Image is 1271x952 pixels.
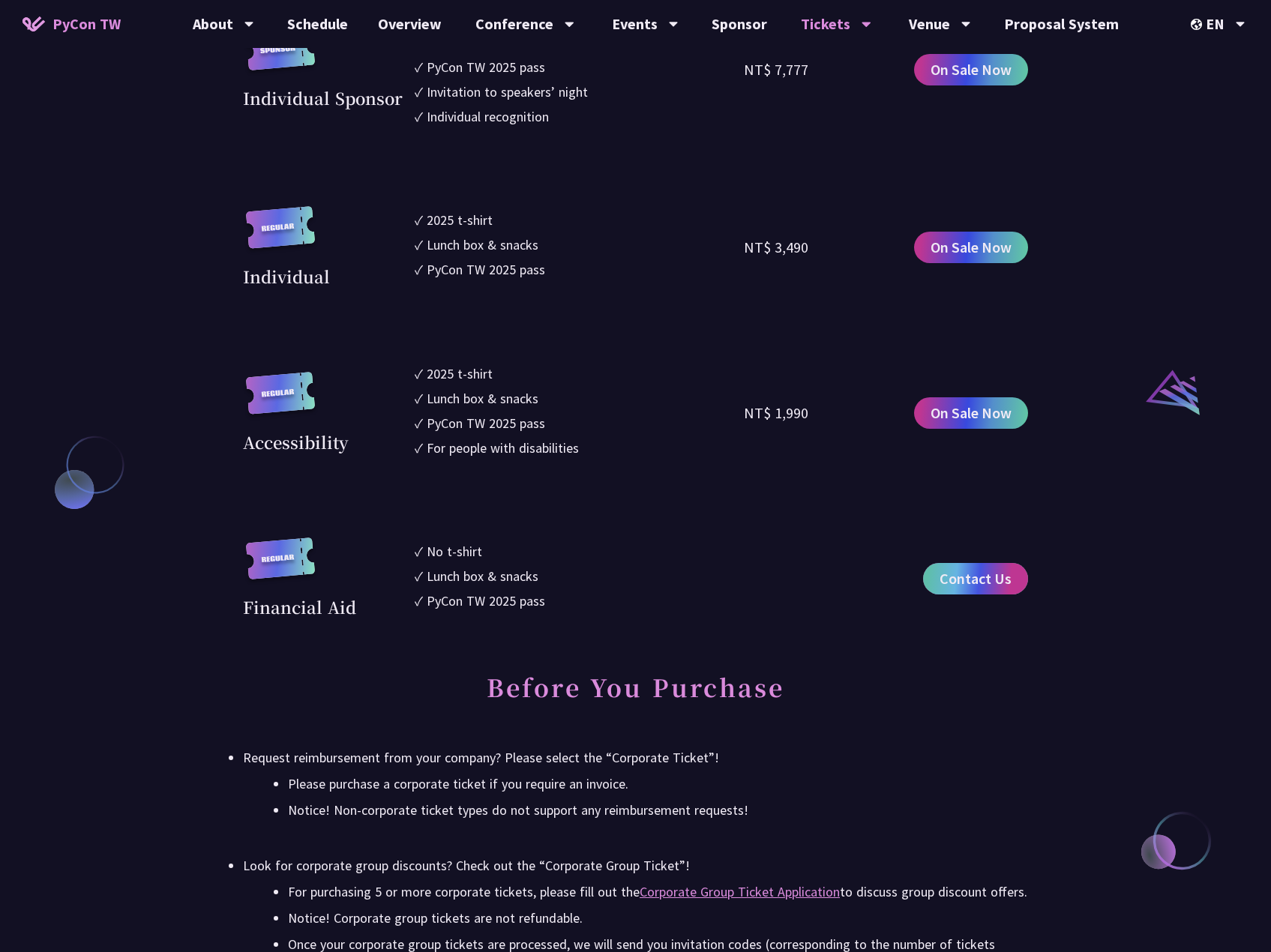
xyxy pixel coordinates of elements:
li: ✓ [415,541,744,561]
span: Contact Us [940,567,1012,590]
img: regular.8f272d9.svg [243,372,318,430]
h2: Before You Purchase [243,657,1028,739]
div: 2025 t-shirt [427,210,493,230]
a: On Sale Now [914,397,1028,429]
div: PyCon TW 2025 pass [427,413,545,433]
img: Home icon of PyCon TW 2025 [22,16,45,31]
div: Individual [243,264,330,289]
span: On Sale Now [931,236,1012,259]
div: Request reimbursement from your company? Please select the “Corporate Ticket”! [243,747,1028,769]
img: Locale Icon [1191,19,1206,30]
div: NT$ 7,777 [744,58,808,81]
div: 2025 t-shirt [427,364,493,384]
img: sponsor.43e6a3a.svg [243,28,318,86]
li: ✓ [415,259,744,280]
div: Lunch box & snacks [427,566,538,586]
li: ✓ [415,106,744,127]
li: Notice! Non-corporate ticket types do not support any reimbursement requests! [288,799,1028,822]
a: PyCon TW [7,5,136,43]
a: On Sale Now [914,232,1028,263]
div: Accessibility [243,430,349,454]
div: PyCon TW 2025 pass [427,591,545,611]
a: On Sale Now [914,54,1028,85]
div: PyCon TW 2025 pass [427,57,545,77]
li: ✓ [415,210,744,230]
li: ✓ [415,235,744,255]
div: For people with disabilities [427,438,579,458]
li: ✓ [415,413,744,433]
li: ✓ [415,566,744,586]
div: Look for corporate group discounts? Check out the “Corporate Group Ticket”! [243,855,1028,877]
div: PyCon TW 2025 pass [427,259,545,280]
li: Please purchase a corporate ticket if you require an invoice. [288,773,1028,795]
img: regular.8f272d9.svg [243,537,318,595]
li: For purchasing 5 or more corporate tickets, please fill out the to discuss group discount offers. [288,881,1028,903]
li: ✓ [415,57,744,77]
div: Lunch box & snacks [427,235,538,255]
li: ✓ [415,364,744,384]
li: ✓ [415,388,744,409]
span: PyCon TW [52,13,121,35]
a: Contact Us [923,563,1028,594]
a: Corporate Group Ticket Application [640,883,840,900]
span: On Sale Now [931,402,1012,424]
span: On Sale Now [931,58,1012,81]
div: Individual Sponsor [243,85,403,110]
div: No t-shirt [427,541,482,561]
li: ✓ [415,438,744,458]
div: Lunch box & snacks [427,388,538,409]
li: ✓ [415,591,744,611]
div: Individual recognition [427,106,549,127]
div: NT$ 1,990 [744,402,808,424]
li: Notice! Corporate group tickets are not refundable. [288,907,1028,930]
img: regular.8f272d9.svg [243,206,318,264]
div: NT$ 3,490 [744,236,808,259]
div: Invitation to speakers’ night [427,82,588,102]
div: Financial Aid [243,594,356,619]
li: ✓ [415,82,744,102]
